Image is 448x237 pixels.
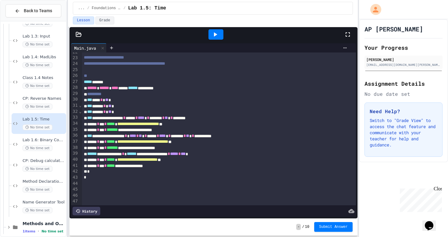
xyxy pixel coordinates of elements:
span: No time set [23,21,52,27]
span: No time set [41,229,63,233]
div: 32 [71,109,79,115]
div: 24 [71,61,79,67]
span: Back to Teams [24,8,52,14]
div: 44 [71,181,79,187]
div: 33 [71,114,79,120]
div: 27 [71,79,79,85]
div: 43 [71,174,79,181]
div: 42 [71,168,79,174]
iframe: chat widget [397,186,442,212]
span: Method Declaration Helper [23,179,65,184]
span: Lab 1.6: Binary Conversion [23,138,65,143]
span: Methods and Objects [23,221,65,226]
span: Lab 1.5: Time [128,5,166,12]
div: 31 [71,102,79,109]
div: 36 [71,132,79,138]
span: / [302,224,304,229]
iframe: chat widget [422,213,442,231]
div: 41 [71,163,79,169]
span: 10 [305,224,309,229]
div: No due date set [364,90,443,98]
span: No time set [23,41,52,47]
span: No time set [23,104,52,110]
button: Grade [95,16,114,24]
div: History [73,207,100,215]
span: 1 items [23,229,35,233]
div: Main.java [71,45,99,51]
span: Lab 1.5: Time [23,117,65,122]
div: Chat with us now!Close [2,2,42,39]
div: 38 [71,145,79,151]
h2: Your Progress [364,43,443,52]
span: CP: Reverse Names [23,96,65,101]
span: No time set [23,166,52,172]
div: 47 [71,198,79,204]
div: 34 [71,120,79,127]
span: / [87,6,89,11]
div: 30 [71,96,79,102]
div: 46 [71,192,79,198]
span: No time set [23,62,52,68]
span: CP: Debug calculations [23,158,65,163]
span: / [123,6,126,11]
h3: Need Help? [370,108,437,115]
button: Back to Teams [5,4,61,17]
span: Foundations of Java [92,6,121,11]
div: [PERSON_NAME] [366,57,441,62]
span: Name Generator Tool [23,200,65,205]
span: No time set [23,187,52,192]
div: 26 [71,73,79,79]
div: 40 [71,156,79,163]
div: 29 [71,91,79,96]
div: 23 [71,55,79,61]
div: My Account [364,2,383,16]
span: • [38,229,39,234]
span: No time set [23,207,52,213]
button: Lesson [73,16,94,24]
span: No time set [23,145,52,151]
span: ... [78,6,85,11]
button: Submit Answer [314,222,353,232]
span: Class 1.4 Notes [23,75,65,81]
span: Submit Answer [319,224,348,229]
div: 28 [71,84,79,91]
div: Main.java [71,43,107,52]
div: 37 [71,138,79,145]
span: Fold line [79,109,82,114]
span: No time set [23,124,52,130]
span: Fold line [79,103,82,108]
span: No time set [23,83,52,89]
span: Lab 1.4: MadLibs [23,55,65,60]
span: Lab 1.3: Input [23,34,65,39]
div: 45 [71,186,79,192]
span: - [296,224,301,230]
h2: Assignment Details [364,79,443,88]
h1: AP [PERSON_NAME] [364,25,423,33]
div: 35 [71,127,79,133]
div: [EMAIL_ADDRESS][DOMAIN_NAME][PERSON_NAME] [366,63,441,67]
div: 25 [71,67,79,73]
div: 39 [71,150,79,156]
p: Switch to "Grade View" to access the chat feature and communicate with your teacher for help and ... [370,117,437,148]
